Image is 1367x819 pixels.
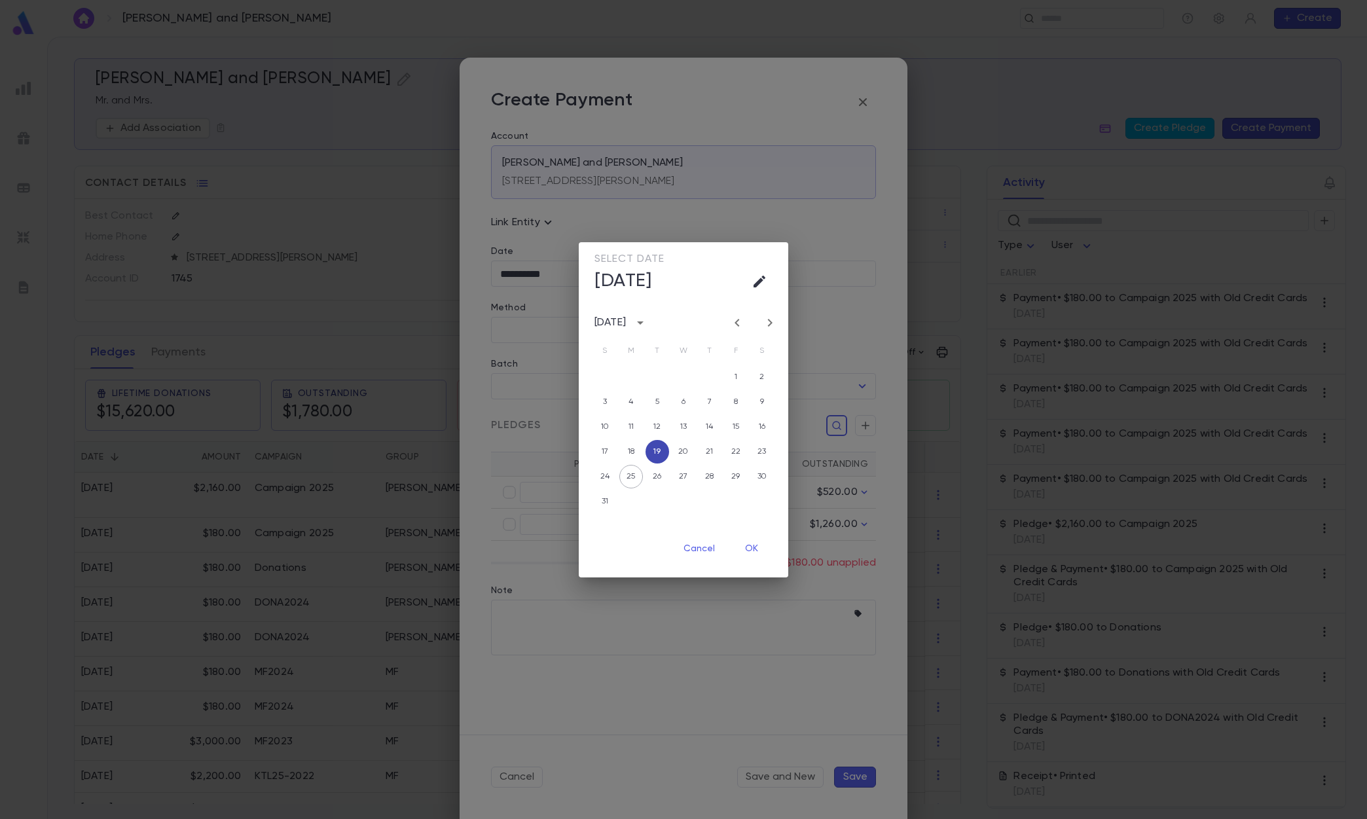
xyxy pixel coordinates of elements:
span: Tuesday [646,338,669,364]
button: calendar view is open, switch to year view [630,312,651,333]
span: Sunday [593,338,617,364]
h4: [DATE] [594,270,651,292]
button: 25 [619,465,643,488]
button: 23 [750,440,774,464]
button: 30 [750,465,774,488]
span: Wednesday [672,338,695,364]
button: 29 [724,465,748,488]
button: 2 [750,365,774,389]
button: 17 [593,440,617,464]
button: 14 [698,415,721,439]
button: Cancel [673,537,725,562]
button: 21 [698,440,721,464]
button: 12 [646,415,669,439]
button: 20 [672,440,695,464]
button: Previous month [727,312,748,333]
button: 19 [646,440,669,464]
button: OK [731,537,773,562]
button: 7 [698,390,721,414]
button: 26 [646,465,669,488]
button: 11 [619,415,643,439]
button: 13 [672,415,695,439]
span: Thursday [698,338,721,364]
button: 16 [750,415,774,439]
div: [DATE] [594,316,626,329]
button: 5 [646,390,669,414]
button: 4 [619,390,643,414]
button: 27 [672,465,695,488]
button: 8 [724,390,748,414]
button: 3 [593,390,617,414]
button: 1 [724,365,748,389]
span: Monday [619,338,643,364]
button: 31 [593,490,617,513]
span: Saturday [750,338,774,364]
button: calendar view is open, go to text input view [746,268,773,295]
button: 15 [724,415,748,439]
span: Friday [724,338,748,364]
button: 22 [724,440,748,464]
button: 28 [698,465,721,488]
button: 9 [750,390,774,414]
button: 18 [619,440,643,464]
button: Next month [759,312,780,333]
button: 6 [672,390,695,414]
button: 10 [593,415,617,439]
button: 24 [593,465,617,488]
span: Select date [594,253,665,266]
